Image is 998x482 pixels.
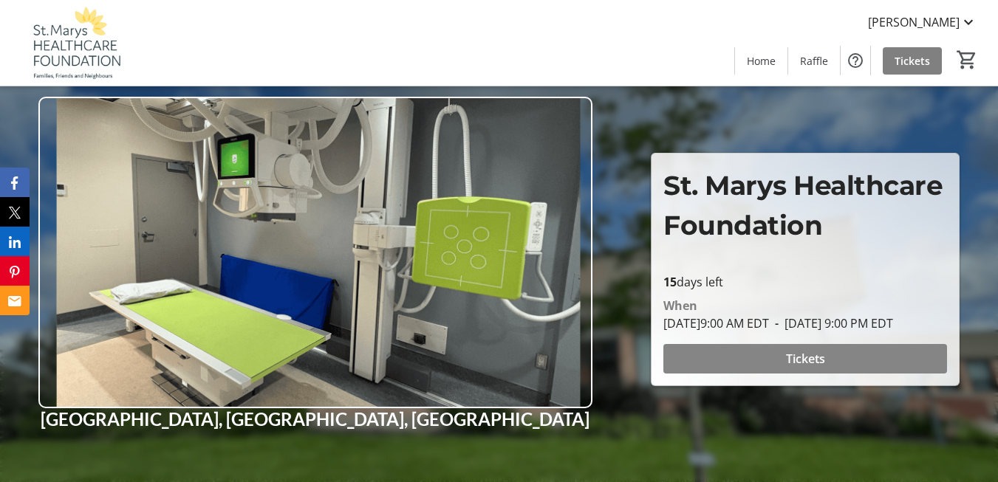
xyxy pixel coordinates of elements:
span: [DATE] 9:00 PM EDT [769,315,893,331]
span: - [769,315,785,331]
a: Raffle [788,47,840,75]
button: [PERSON_NAME] [856,10,989,34]
span: St. Marys Healthcare Foundation [663,169,943,241]
div: When [663,297,697,314]
img: Campaign CTA Media Photo [38,97,592,408]
a: Tickets [883,47,942,75]
button: Help [841,46,870,75]
p: days left [663,273,947,291]
strong: [GEOGRAPHIC_DATA], [GEOGRAPHIC_DATA], [GEOGRAPHIC_DATA] [41,408,589,430]
span: [PERSON_NAME] [868,13,960,31]
button: Cart [954,47,980,73]
button: Tickets [663,344,947,373]
a: Home [735,47,787,75]
span: Tickets [786,350,825,368]
span: [DATE] 9:00 AM EDT [663,315,769,331]
span: Tickets [895,53,930,69]
span: Home [747,53,776,69]
img: St. Marys Healthcare Foundation's Logo [9,6,140,80]
span: 15 [663,274,677,290]
span: Raffle [800,53,828,69]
